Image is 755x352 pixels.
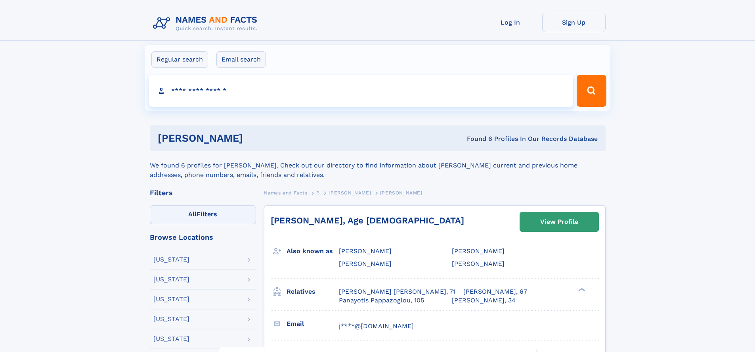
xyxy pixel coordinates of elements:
[540,213,578,231] div: View Profile
[153,296,189,302] div: [US_STATE]
[339,247,392,255] span: [PERSON_NAME]
[153,336,189,342] div: [US_STATE]
[158,133,355,143] h1: [PERSON_NAME]
[452,296,516,305] a: [PERSON_NAME], 34
[153,276,189,283] div: [US_STATE]
[576,287,586,292] div: ❯
[271,215,464,225] a: [PERSON_NAME], Age [DEMOGRAPHIC_DATA]
[339,260,392,267] span: [PERSON_NAME]
[339,296,424,305] a: Panayotis Pappazoglou, 105
[380,190,422,196] span: [PERSON_NAME]
[150,151,606,180] div: We found 6 profiles for [PERSON_NAME]. Check out our directory to find information about [PERSON_...
[150,205,256,224] label: Filters
[153,256,189,263] div: [US_STATE]
[520,212,598,231] a: View Profile
[329,188,371,198] a: [PERSON_NAME]
[287,285,339,298] h3: Relatives
[150,13,264,34] img: Logo Names and Facts
[151,51,208,68] label: Regular search
[287,317,339,331] h3: Email
[339,287,455,296] a: [PERSON_NAME] [PERSON_NAME], 71
[153,316,189,322] div: [US_STATE]
[150,189,256,196] div: Filters
[355,135,598,143] div: Found 6 Profiles In Our Records Database
[149,75,573,107] input: search input
[316,188,320,198] a: P
[479,13,542,32] a: Log In
[452,247,505,255] span: [PERSON_NAME]
[463,287,527,296] a: [PERSON_NAME], 67
[577,75,606,107] button: Search Button
[287,244,339,258] h3: Also known as
[264,188,308,198] a: Names and Facts
[150,234,256,241] div: Browse Locations
[452,260,505,267] span: [PERSON_NAME]
[216,51,266,68] label: Email search
[188,210,197,218] span: All
[329,190,371,196] span: [PERSON_NAME]
[542,13,606,32] a: Sign Up
[316,190,320,196] span: P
